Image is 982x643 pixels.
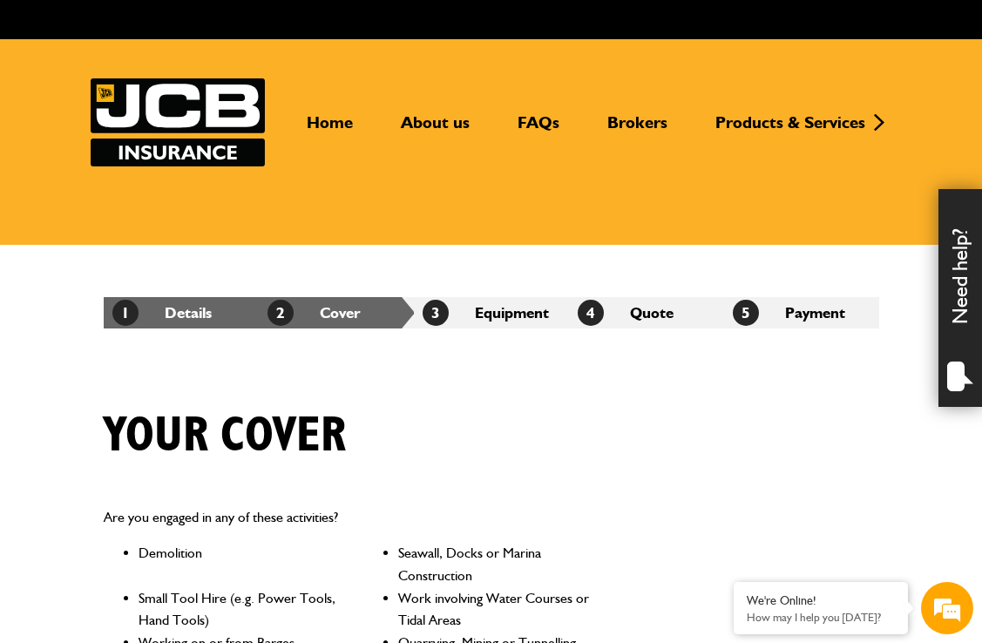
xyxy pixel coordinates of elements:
span: 2 [268,300,294,326]
div: Need help? [938,189,982,407]
p: How may I help you today? [747,611,895,624]
div: We're Online! [747,593,895,608]
span: 5 [733,300,759,326]
li: Quote [569,297,724,328]
a: 1Details [112,303,212,321]
li: Seawall, Docks or Marina Construction [398,542,611,586]
li: Equipment [414,297,569,328]
li: Demolition [139,542,351,586]
a: FAQs [505,112,572,147]
li: Small Tool Hire (e.g. Power Tools, Hand Tools) [139,587,351,632]
a: Brokers [594,112,681,147]
h1: Your cover [104,407,346,465]
a: Home [294,112,366,147]
li: Payment [724,297,879,328]
span: 1 [112,300,139,326]
span: 4 [578,300,604,326]
a: Products & Services [702,112,878,147]
a: About us [388,112,483,147]
span: 3 [423,300,449,326]
li: Cover [259,297,414,328]
p: Are you engaged in any of these activities? [104,506,612,529]
img: JCB Insurance Services logo [91,78,265,166]
li: Work involving Water Courses or Tidal Areas [398,587,611,632]
a: JCB Insurance Services [91,78,265,166]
